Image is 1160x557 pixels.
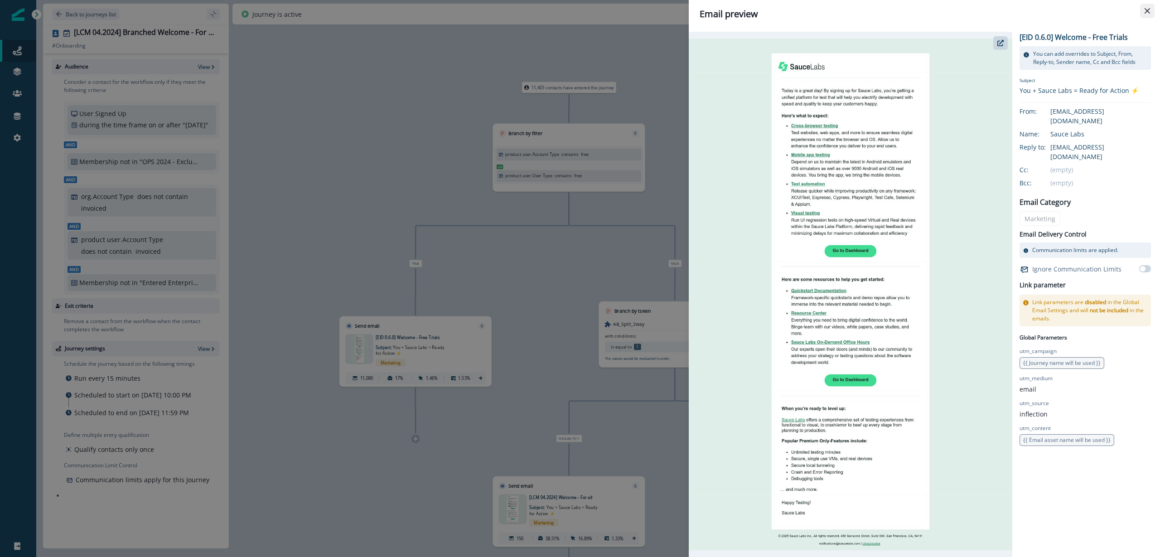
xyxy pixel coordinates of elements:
p: utm_content [1020,424,1051,432]
button: Close [1140,4,1155,18]
span: disabled [1085,298,1106,306]
p: Link parameters are in the Global Email Settings and will in the emails. [1032,298,1147,323]
p: inflection [1020,409,1048,419]
p: [EID 0.6.0] Welcome - Free Trials [1020,32,1128,43]
span: {{ Journey name will be used }} [1023,359,1101,367]
p: utm_campaign [1020,347,1057,355]
div: Sauce Labs [1050,129,1151,139]
p: Subject [1020,77,1139,86]
p: email [1020,384,1036,394]
h2: Link parameter [1020,280,1066,291]
div: Reply to: [1020,142,1065,152]
p: You can add overrides to Subject, From, Reply-to, Sender name, Cc and Bcc fields [1033,50,1147,66]
div: Name: [1020,129,1065,139]
span: not be included [1090,306,1128,314]
div: (empty) [1050,178,1151,188]
div: Bcc: [1020,178,1065,188]
div: Email preview [700,7,1149,21]
div: From: [1020,107,1065,116]
span: {{ Email asset name will be used }} [1023,436,1111,444]
div: Cc: [1020,165,1065,174]
div: (empty) [1050,165,1151,174]
img: email asset unavailable [689,39,1012,550]
p: utm_source [1020,399,1049,407]
div: [EMAIL_ADDRESS][DOMAIN_NAME] [1050,142,1151,161]
p: Global Parameters [1020,332,1067,342]
div: [EMAIL_ADDRESS][DOMAIN_NAME] [1050,107,1151,126]
p: utm_medium [1020,374,1053,383]
div: You + Sauce Labs = Ready for Action ⚡ [1020,86,1139,95]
